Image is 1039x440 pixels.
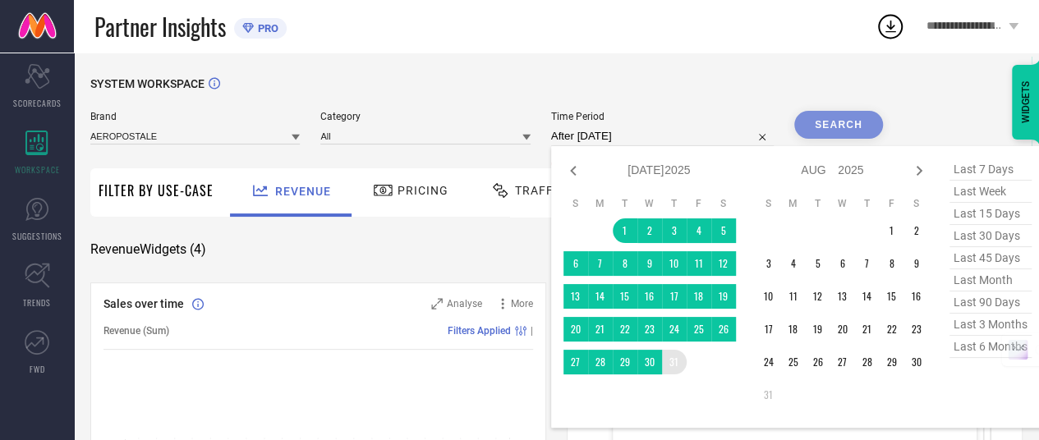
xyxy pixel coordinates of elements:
[563,317,588,341] td: Sun Jul 20 2025
[949,225,1032,247] span: last 30 days
[830,317,855,341] td: Wed Aug 20 2025
[588,317,613,341] td: Mon Jul 21 2025
[756,284,781,309] td: Sun Aug 10 2025
[563,197,588,210] th: Sunday
[531,325,533,337] span: |
[855,317,880,341] td: Thu Aug 21 2025
[806,317,830,341] td: Tue Aug 19 2025
[904,284,929,309] td: Sat Aug 16 2025
[949,314,1032,336] span: last 3 months
[563,161,583,181] div: Previous month
[637,350,662,374] td: Wed Jul 30 2025
[781,317,806,341] td: Mon Aug 18 2025
[880,197,904,210] th: Friday
[687,197,711,210] th: Friday
[904,317,929,341] td: Sat Aug 23 2025
[588,251,613,276] td: Mon Jul 07 2025
[904,350,929,374] td: Sat Aug 30 2025
[23,296,51,309] span: TRENDS
[637,317,662,341] td: Wed Jul 23 2025
[275,185,331,198] span: Revenue
[904,218,929,243] td: Sat Aug 02 2025
[511,298,533,309] span: More
[949,336,1032,358] span: last 6 months
[855,350,880,374] td: Thu Aug 28 2025
[830,251,855,276] td: Wed Aug 06 2025
[687,251,711,276] td: Fri Jul 11 2025
[711,317,736,341] td: Sat Jul 26 2025
[103,297,184,310] span: Sales over time
[830,197,855,210] th: Wednesday
[613,284,637,309] td: Tue Jul 15 2025
[781,284,806,309] td: Mon Aug 11 2025
[254,22,278,34] span: PRO
[613,197,637,210] th: Tuesday
[637,251,662,276] td: Wed Jul 09 2025
[756,317,781,341] td: Sun Aug 17 2025
[880,350,904,374] td: Fri Aug 29 2025
[431,298,443,309] svg: Zoom
[90,77,205,90] span: SYSTEM WORKSPACE
[806,197,830,210] th: Tuesday
[687,317,711,341] td: Fri Jul 25 2025
[904,197,929,210] th: Saturday
[448,325,511,337] span: Filters Applied
[949,203,1032,225] span: last 15 days
[909,161,929,181] div: Next month
[756,251,781,276] td: Sun Aug 03 2025
[613,350,637,374] td: Tue Jul 29 2025
[949,247,1032,269] span: last 45 days
[756,350,781,374] td: Sun Aug 24 2025
[687,218,711,243] td: Fri Jul 04 2025
[551,111,774,122] span: Time Period
[806,350,830,374] td: Tue Aug 26 2025
[662,284,687,309] td: Thu Jul 17 2025
[637,284,662,309] td: Wed Jul 16 2025
[949,181,1032,203] span: last week
[876,11,905,41] div: Open download list
[613,317,637,341] td: Tue Jul 22 2025
[855,251,880,276] td: Thu Aug 07 2025
[563,251,588,276] td: Sun Jul 06 2025
[949,269,1032,291] span: last month
[949,291,1032,314] span: last 90 days
[447,298,482,309] span: Analyse
[662,317,687,341] td: Thu Jul 24 2025
[711,251,736,276] td: Sat Jul 12 2025
[855,284,880,309] td: Thu Aug 14 2025
[949,158,1032,181] span: last 7 days
[613,251,637,276] td: Tue Jul 08 2025
[588,197,613,210] th: Monday
[781,251,806,276] td: Mon Aug 04 2025
[515,184,566,197] span: Traffic
[880,218,904,243] td: Fri Aug 01 2025
[320,111,530,122] span: Category
[637,197,662,210] th: Wednesday
[880,284,904,309] td: Fri Aug 15 2025
[563,284,588,309] td: Sun Jul 13 2025
[806,284,830,309] td: Tue Aug 12 2025
[588,284,613,309] td: Mon Jul 14 2025
[662,251,687,276] td: Thu Jul 10 2025
[830,284,855,309] td: Wed Aug 13 2025
[637,218,662,243] td: Wed Jul 02 2025
[855,197,880,210] th: Thursday
[904,251,929,276] td: Sat Aug 09 2025
[90,241,206,258] span: Revenue Widgets ( 4 )
[781,350,806,374] td: Mon Aug 25 2025
[99,181,214,200] span: Filter By Use-Case
[830,350,855,374] td: Wed Aug 27 2025
[563,350,588,374] td: Sun Jul 27 2025
[13,97,62,109] span: SCORECARDS
[94,10,226,44] span: Partner Insights
[806,251,830,276] td: Tue Aug 05 2025
[662,350,687,374] td: Thu Jul 31 2025
[756,197,781,210] th: Sunday
[662,218,687,243] td: Thu Jul 03 2025
[588,350,613,374] td: Mon Jul 28 2025
[781,197,806,210] th: Monday
[90,111,300,122] span: Brand
[103,325,169,337] span: Revenue (Sum)
[15,163,60,176] span: WORKSPACE
[756,383,781,407] td: Sun Aug 31 2025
